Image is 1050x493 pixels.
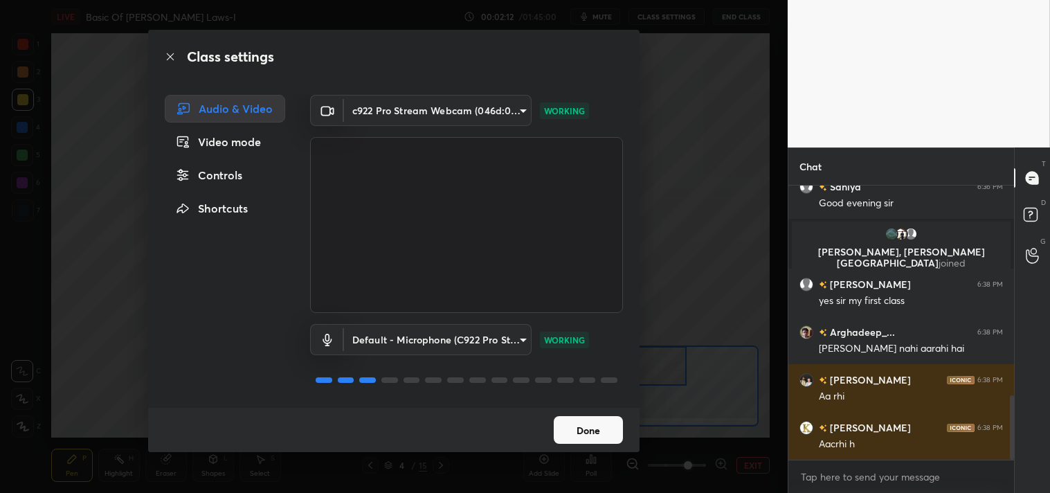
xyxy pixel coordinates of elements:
[1042,159,1046,169] p: T
[165,128,285,156] div: Video mode
[1040,236,1046,247] p: G
[344,324,532,355] div: c922 Pro Stream Webcam (046d:085c)
[165,95,285,123] div: Audio & Video
[344,95,532,126] div: c922 Pro Stream Webcam (046d:085c)
[788,148,833,185] p: Chat
[554,416,623,444] button: Done
[165,161,285,189] div: Controls
[544,334,585,346] p: WORKING
[544,105,585,117] p: WORKING
[788,186,1014,460] div: grid
[165,195,285,222] div: Shortcuts
[1041,197,1046,208] p: D
[187,46,274,67] h2: Class settings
